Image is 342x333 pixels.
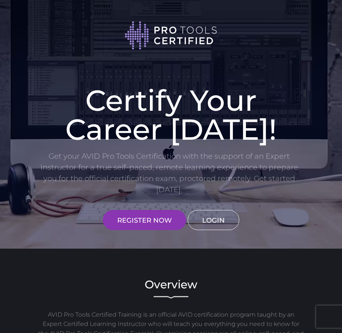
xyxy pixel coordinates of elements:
[154,296,188,299] img: decorative line
[37,86,305,144] h1: Certify Your Career [DATE]!
[188,210,239,230] a: LOGIN
[37,279,305,290] h2: Overview
[103,210,186,230] a: REGISTER NOW
[125,20,217,51] img: Pro Tools Certified logo
[37,151,301,195] p: Get your AVID Pro Tools Certification with the support of an Expert Instructor for a true self-pa...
